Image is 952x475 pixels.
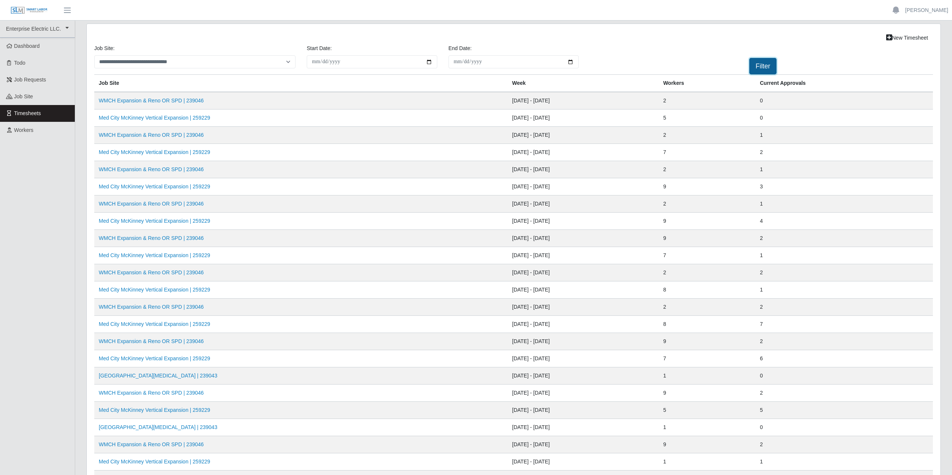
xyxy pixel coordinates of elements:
td: 1 [659,419,756,436]
td: 2 [755,436,933,453]
a: WMCH Expansion & Reno OR SPD | 239046 [99,338,204,344]
a: WMCH Expansion & Reno OR SPD | 239046 [99,166,204,172]
td: 1 [755,247,933,264]
a: WMCH Expansion & Reno OR SPD | 239046 [99,132,204,138]
td: 2 [659,195,756,213]
a: Med City McKinney Vertical Expansion | 259229 [99,321,210,327]
td: 9 [659,178,756,195]
span: Timesheets [14,110,41,116]
td: 2 [659,299,756,316]
a: [GEOGRAPHIC_DATA][MEDICAL_DATA] | 239043 [99,424,217,430]
a: Med City McKinney Vertical Expansion | 259229 [99,183,210,189]
a: Med City McKinney Vertical Expansion | 259229 [99,252,210,258]
td: [DATE] - [DATE] [508,92,659,110]
td: 9 [659,436,756,453]
td: 2 [659,264,756,281]
td: 9 [659,333,756,350]
label: End Date: [449,44,472,52]
td: 0 [755,367,933,385]
span: Job Requests [14,77,46,83]
a: WMCH Expansion & Reno OR SPD | 239046 [99,390,204,396]
span: Dashboard [14,43,40,49]
td: 7 [659,144,756,161]
td: 1 [755,453,933,471]
td: [DATE] - [DATE] [508,110,659,127]
td: 7 [755,316,933,333]
td: 8 [659,316,756,333]
td: 2 [755,230,933,247]
a: [PERSON_NAME] [905,6,948,14]
td: 0 [755,419,933,436]
label: job site: [94,44,114,52]
td: [DATE] - [DATE] [508,144,659,161]
td: 9 [659,385,756,402]
a: Med City McKinney Vertical Expansion | 259229 [99,407,210,413]
td: 5 [659,402,756,419]
a: Med City McKinney Vertical Expansion | 259229 [99,149,210,155]
a: WMCH Expansion & Reno OR SPD | 239046 [99,235,204,241]
label: Start Date: [307,44,332,52]
td: [DATE] - [DATE] [508,213,659,230]
th: Week [508,75,659,92]
td: 1 [755,281,933,299]
td: 9 [659,213,756,230]
td: 5 [659,110,756,127]
a: Med City McKinney Vertical Expansion | 259229 [99,218,210,224]
span: job site [14,93,33,99]
td: 2 [659,92,756,110]
td: [DATE] - [DATE] [508,316,659,333]
td: 3 [755,178,933,195]
td: [DATE] - [DATE] [508,453,659,471]
td: 0 [755,92,933,110]
td: 4 [755,213,933,230]
td: [DATE] - [DATE] [508,299,659,316]
td: [DATE] - [DATE] [508,247,659,264]
td: [DATE] - [DATE] [508,367,659,385]
td: [DATE] - [DATE] [508,264,659,281]
td: 1 [755,127,933,144]
a: Med City McKinney Vertical Expansion | 259229 [99,355,210,361]
td: 7 [659,247,756,264]
th: job site [94,75,508,92]
a: New Timesheet [881,31,933,44]
a: [GEOGRAPHIC_DATA][MEDICAL_DATA] | 239043 [99,373,217,379]
a: WMCH Expansion & Reno OR SPD | 239046 [99,269,204,275]
a: WMCH Expansion & Reno OR SPD | 239046 [99,201,204,207]
td: 2 [755,299,933,316]
td: 2 [659,127,756,144]
a: Med City McKinney Vertical Expansion | 259229 [99,287,210,293]
td: 6 [755,350,933,367]
td: [DATE] - [DATE] [508,402,659,419]
a: Med City McKinney Vertical Expansion | 259229 [99,115,210,121]
td: 7 [659,350,756,367]
td: 1 [755,195,933,213]
td: [DATE] - [DATE] [508,385,659,402]
td: 2 [755,333,933,350]
td: 1 [659,367,756,385]
td: [DATE] - [DATE] [508,436,659,453]
td: 2 [755,385,933,402]
td: [DATE] - [DATE] [508,161,659,178]
span: Workers [14,127,34,133]
th: Workers [659,75,756,92]
td: [DATE] - [DATE] [508,230,659,247]
td: 2 [659,161,756,178]
img: SLM Logo [10,6,48,15]
a: WMCH Expansion & Reno OR SPD | 239046 [99,98,204,104]
td: [DATE] - [DATE] [508,281,659,299]
td: [DATE] - [DATE] [508,178,659,195]
td: 5 [755,402,933,419]
td: [DATE] - [DATE] [508,350,659,367]
a: WMCH Expansion & Reno OR SPD | 239046 [99,304,204,310]
td: [DATE] - [DATE] [508,419,659,436]
a: Med City McKinney Vertical Expansion | 259229 [99,459,210,465]
span: Todo [14,60,25,66]
button: Filter [749,58,777,74]
td: 0 [755,110,933,127]
td: 1 [755,161,933,178]
td: 1 [659,453,756,471]
th: Current Approvals [755,75,933,92]
td: 9 [659,230,756,247]
td: 8 [659,281,756,299]
td: [DATE] - [DATE] [508,195,659,213]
